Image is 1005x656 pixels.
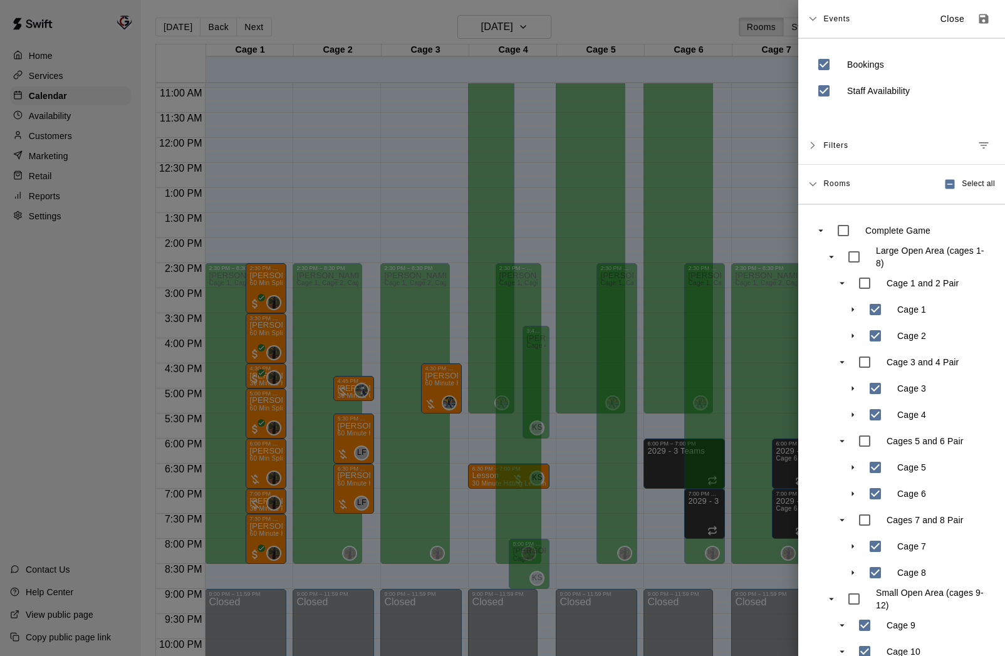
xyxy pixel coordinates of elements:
p: Cages 5 and 6 Pair [887,435,964,447]
p: Bookings [847,58,884,71]
p: Cage 8 [897,566,926,579]
p: Cages 7 and 8 Pair [887,514,964,526]
p: Cage 9 [887,619,915,632]
button: Save as default view [972,8,995,30]
span: Events [823,8,850,30]
span: Select all [962,178,995,190]
p: Cage 3 and 4 Pair [887,356,959,368]
p: Complete Game [865,224,930,237]
p: Cage 5 [897,461,926,474]
div: RoomsSelect all [798,165,1005,204]
p: Cage 1 [897,303,926,316]
p: Cage 7 [897,540,926,553]
button: Close sidebar [932,9,972,29]
p: Cage 3 [897,382,926,395]
p: Close [940,13,965,26]
p: Large Open Area (cages 1-8) [876,244,987,269]
p: Cage 2 [897,330,926,342]
button: Manage filters [972,134,995,157]
p: Cage 6 [897,487,926,500]
p: Cage 1 and 2 Pair [887,277,959,289]
span: Filters [823,134,848,157]
p: Staff Availability [847,85,910,97]
div: FiltersManage filters [798,127,1005,165]
p: Small Open Area (cages 9-12) [876,586,987,612]
p: Cage 4 [897,409,926,421]
span: Rooms [823,178,850,188]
